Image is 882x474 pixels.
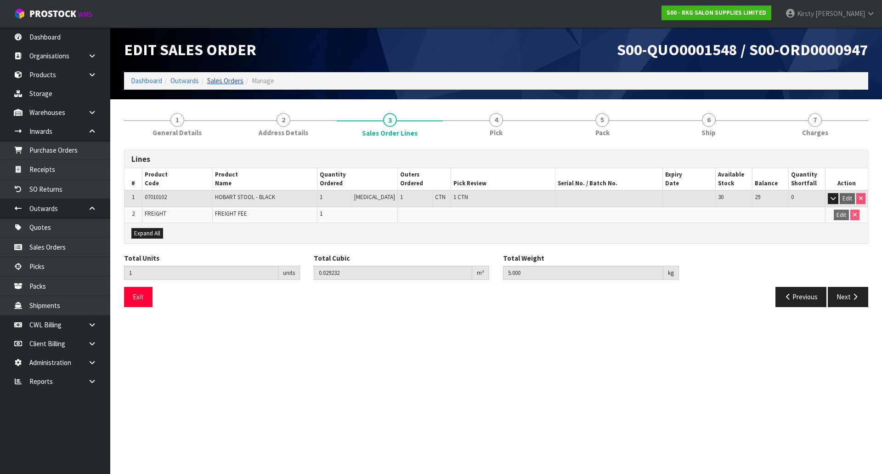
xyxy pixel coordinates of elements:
span: Manage [252,76,274,85]
span: 2 [277,113,290,127]
input: Total Cubic [314,266,473,280]
span: 1 [320,193,322,201]
button: Exit [124,287,153,307]
span: S00-QUO0001548 / S00-ORD0000947 [617,40,868,59]
div: kg [663,266,679,280]
th: Balance [752,168,788,190]
a: Sales Orders [207,76,243,85]
span: Kirsty [797,9,814,18]
span: Pack [595,128,610,137]
span: Edit Sales Order [124,40,256,59]
button: Next [828,287,868,307]
th: Quantity Shortfall [789,168,825,190]
button: Edit [834,210,849,221]
span: Sales Order Lines [362,128,418,138]
th: Quantity Ordered [317,168,397,190]
span: 1 CTN [453,193,468,201]
span: 29 [755,193,760,201]
th: Outers Ordered [398,168,451,190]
span: Expand All [134,229,160,237]
span: 4 [489,113,503,127]
span: [PERSON_NAME] [815,9,865,18]
th: Product Code [142,168,213,190]
span: 3 [383,113,397,127]
span: Charges [802,128,828,137]
th: Expiry Date [663,168,716,190]
span: Pick [490,128,503,137]
span: General Details [153,128,202,137]
span: Ship [701,128,716,137]
input: Total Weight [503,266,663,280]
span: Sales Order Lines [124,143,868,314]
button: Expand All [131,228,163,239]
div: m³ [472,266,489,280]
th: Action [825,168,868,190]
h3: Lines [131,155,861,164]
span: 7 [808,113,822,127]
th: Serial No. / Batch No. [555,168,662,190]
span: 1 [170,113,184,127]
span: 1 [400,193,403,201]
button: Previous [775,287,827,307]
label: Total Weight [503,253,544,263]
span: CTN [435,193,446,201]
span: 6 [702,113,716,127]
span: HOBART STOOL - BLACK [215,193,275,201]
span: 0 [791,193,794,201]
small: WMS [78,10,92,19]
strong: S00 - RKG SALON SUPPLIES LIMITED [667,9,766,17]
button: Edit [840,193,855,204]
span: 2 [132,210,135,217]
span: Address Details [259,128,308,137]
label: Total Cubic [314,253,350,263]
a: S00 - RKG SALON SUPPLIES LIMITED [661,6,771,20]
span: 1 [132,193,135,201]
img: cube-alt.png [14,8,25,19]
input: Total Units [124,266,278,280]
label: Total Units [124,253,159,263]
span: 5 [595,113,609,127]
th: Available Stock [716,168,752,190]
div: units [278,266,300,280]
a: Outwards [170,76,199,85]
span: 1 [320,210,322,217]
span: FREIGHT [145,210,166,217]
span: FREIGHT FEE [215,210,247,217]
a: Dashboard [131,76,162,85]
th: Product Name [213,168,317,190]
span: 30 [718,193,724,201]
span: 07010102 [145,193,167,201]
th: Pick Review [451,168,555,190]
span: [MEDICAL_DATA] [354,193,395,201]
span: ProStock [29,8,76,20]
th: # [124,168,142,190]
